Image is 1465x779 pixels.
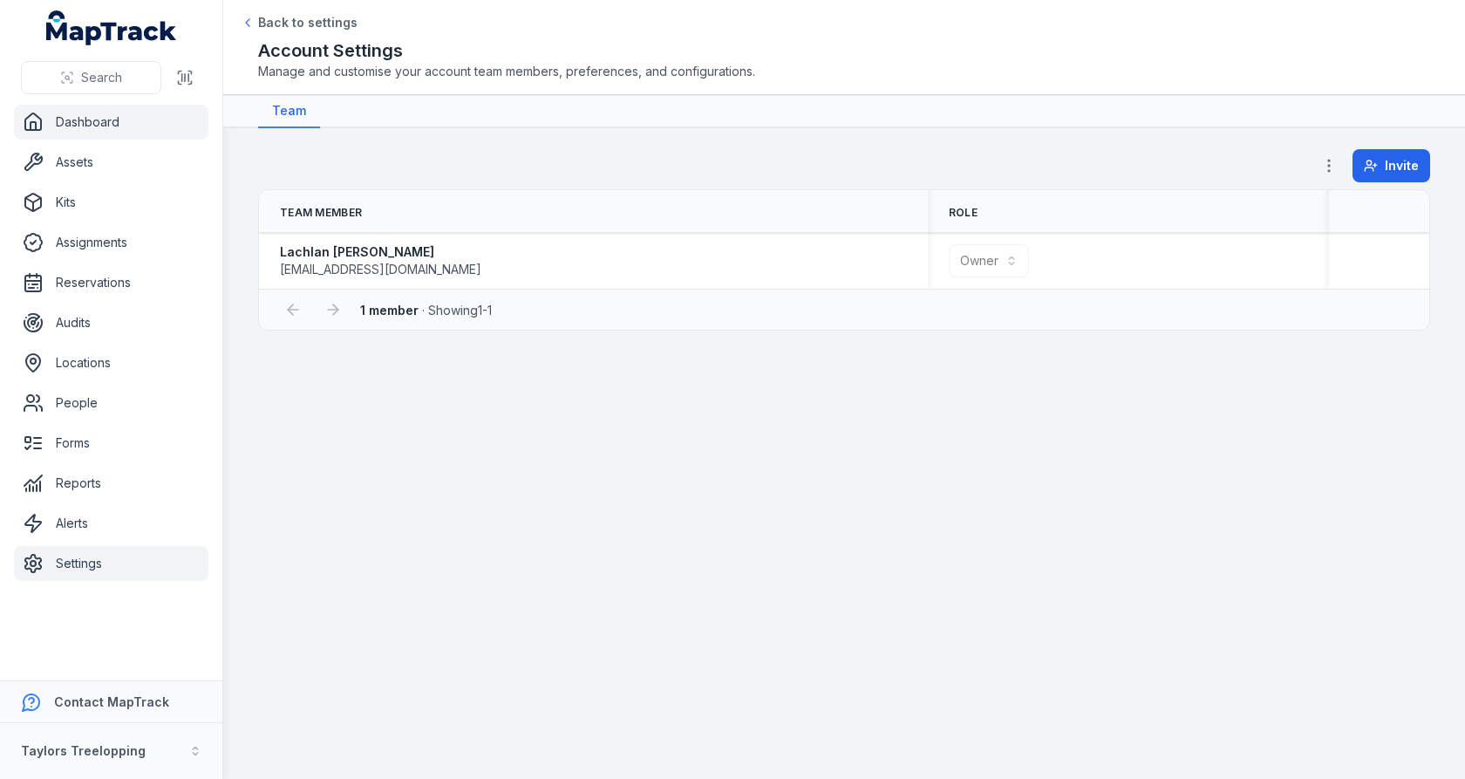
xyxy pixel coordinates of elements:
[14,225,208,260] a: Assignments
[360,303,492,318] span: · Showing 1 - 1
[14,305,208,340] a: Audits
[360,303,419,318] strong: 1 member
[280,243,481,261] strong: Lachlan [PERSON_NAME]
[1385,157,1419,174] span: Invite
[21,61,161,94] button: Search
[280,261,481,278] span: [EMAIL_ADDRESS][DOMAIN_NAME]
[241,14,358,31] a: Back to settings
[81,69,122,86] span: Search
[1353,149,1430,182] button: Invite
[14,345,208,380] a: Locations
[14,466,208,501] a: Reports
[14,546,208,581] a: Settings
[46,10,177,45] a: MapTrack
[14,105,208,140] a: Dashboard
[258,14,358,31] span: Back to settings
[14,426,208,461] a: Forms
[54,694,169,709] strong: Contact MapTrack
[258,95,320,128] a: Team
[258,63,1430,80] span: Manage and customise your account team members, preferences, and configurations.
[14,145,208,180] a: Assets
[14,265,208,300] a: Reservations
[14,386,208,420] a: People
[280,206,362,220] span: Team Member
[21,743,146,758] strong: Taylors Treelopping
[258,38,1430,63] h2: Account Settings
[14,506,208,541] a: Alerts
[949,206,978,220] span: Role
[14,185,208,220] a: Kits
